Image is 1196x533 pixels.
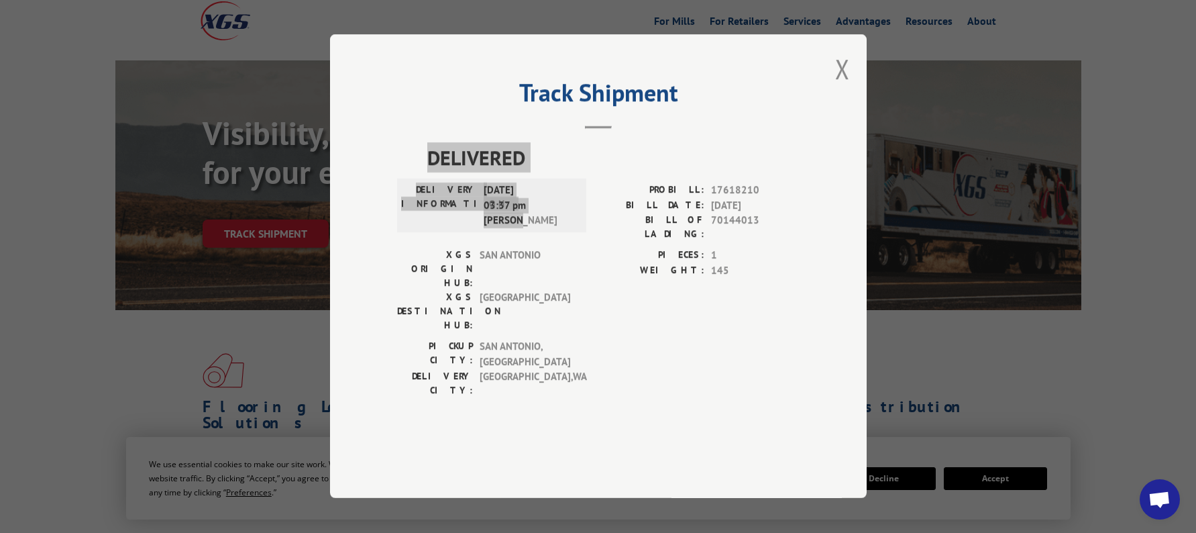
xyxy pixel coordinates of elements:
[598,213,704,242] label: BILL OF LADING:
[397,83,800,109] h2: Track Shipment
[427,143,800,173] span: DELIVERED
[397,340,473,370] label: PICKUP CITY:
[598,248,704,264] label: PIECES:
[480,370,570,398] span: [GEOGRAPHIC_DATA] , WA
[484,183,574,229] span: [DATE] 03:37 pm [PERSON_NAME]
[598,198,704,213] label: BILL DATE:
[711,263,800,279] span: 145
[711,183,800,199] span: 17618210
[711,198,800,213] span: [DATE]
[598,263,704,279] label: WEIGHT:
[480,248,570,291] span: SAN ANTONIO
[598,183,704,199] label: PROBILL:
[835,51,850,87] button: Close modal
[397,291,473,333] label: XGS DESTINATION HUB:
[480,291,570,333] span: [GEOGRAPHIC_DATA]
[711,213,800,242] span: 70144013
[401,183,477,229] label: DELIVERY INFORMATION:
[480,340,570,370] span: SAN ANTONIO , [GEOGRAPHIC_DATA]
[711,248,800,264] span: 1
[1140,479,1180,520] div: Open chat
[397,248,473,291] label: XGS ORIGIN HUB:
[397,370,473,398] label: DELIVERY CITY:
